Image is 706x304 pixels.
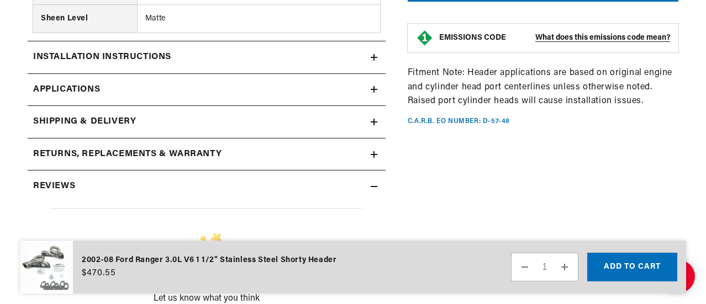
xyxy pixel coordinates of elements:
[408,117,510,126] p: C.A.R.B. EO Number: D-57-48
[587,253,677,281] button: Add to cart
[535,34,670,42] strong: What does this emissions code mean?
[33,4,137,33] th: Sheen Level
[33,179,75,194] h2: Reviews
[50,294,362,303] div: Let us know what you think
[28,41,386,73] summary: Installation instructions
[82,254,336,266] div: 2002-08 Ford Ranger 3.0L V6 1 1/2" Stainless Steel Shorty Header
[28,138,386,170] summary: Returns, Replacements & Warranty
[20,241,73,294] img: 2002-08 Ford Ranger 3.0L V6 1 1/2" Stainless Steel Shorty Header
[416,29,434,47] img: Emissions code
[33,83,100,97] span: Applications
[33,147,222,162] h2: Returns, Replacements & Warranty
[137,4,380,33] td: Matte
[439,34,506,42] strong: EMISSIONS CODE
[82,266,116,280] span: $470.55
[33,115,136,129] h2: Shipping & Delivery
[28,106,386,138] summary: Shipping & Delivery
[439,33,670,43] button: EMISSIONS CODEWhat does this emissions code mean?
[28,170,386,202] summary: Reviews
[33,50,171,65] h2: Installation instructions
[28,74,386,106] a: Applications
